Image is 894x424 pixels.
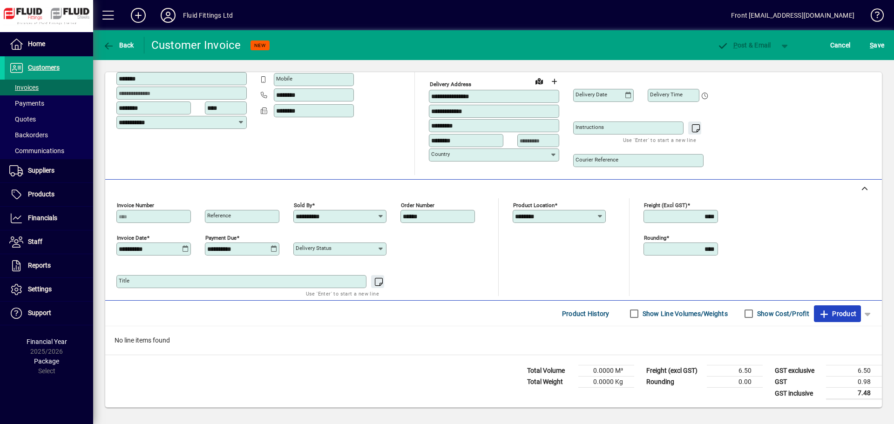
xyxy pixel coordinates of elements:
mat-label: Reference [207,212,231,219]
span: Cancel [830,38,851,53]
a: Communications [5,143,93,159]
td: GST exclusive [770,365,826,377]
span: Financials [28,214,57,222]
td: 0.98 [826,377,882,388]
a: Backorders [5,127,93,143]
mat-label: Invoice date [117,235,147,241]
td: 0.0000 M³ [578,365,634,377]
a: Support [5,302,93,325]
span: ost & Email [717,41,771,49]
span: P [733,41,738,49]
a: Staff [5,230,93,254]
label: Show Cost/Profit [755,309,809,318]
span: Product [819,306,856,321]
a: Reports [5,254,93,277]
label: Show Line Volumes/Weights [641,309,728,318]
div: Front [EMAIL_ADDRESS][DOMAIN_NAME] [731,8,854,23]
mat-label: Order number [401,202,434,209]
mat-label: Sold by [294,202,312,209]
mat-label: Instructions [576,124,604,130]
button: Profile [153,7,183,24]
app-page-header-button: Back [93,37,144,54]
button: Add [123,7,153,24]
span: Quotes [9,115,36,123]
span: Home [28,40,45,47]
a: Settings [5,278,93,301]
a: View on map [532,74,547,88]
mat-label: Product location [513,202,555,209]
a: Home [5,33,93,56]
td: 7.48 [826,388,882,399]
td: 0.0000 Kg [578,377,634,388]
span: Customers [28,64,60,71]
span: Backorders [9,131,48,139]
span: Support [28,309,51,316]
button: Choose address [547,74,562,89]
mat-label: Invoice number [117,202,154,209]
mat-label: Mobile [276,75,292,82]
button: Back [101,37,136,54]
span: Payments [9,100,44,107]
span: Products [28,190,54,198]
span: Reports [28,262,51,269]
a: Invoices [5,80,93,95]
a: Payments [5,95,93,111]
a: Financials [5,207,93,230]
button: Post & Email [712,37,776,54]
td: 6.50 [707,365,763,377]
mat-hint: Use 'Enter' to start a new line [306,288,379,299]
mat-label: Delivery status [296,245,332,251]
span: Financial Year [27,338,67,345]
span: Invoices [9,84,39,91]
a: Suppliers [5,159,93,182]
span: Communications [9,147,64,155]
span: Staff [28,238,42,245]
span: Back [103,41,134,49]
button: Cancel [828,37,853,54]
td: GST inclusive [770,388,826,399]
td: GST [770,377,826,388]
button: Save [867,37,887,54]
mat-label: Rounding [644,235,666,241]
span: Package [34,357,59,365]
td: Total Weight [522,377,578,388]
button: Product [814,305,861,322]
td: Freight (excl GST) [642,365,707,377]
td: Rounding [642,377,707,388]
span: ave [870,38,884,53]
button: Product History [558,305,613,322]
mat-label: Country [431,151,450,157]
mat-label: Payment due [205,235,237,241]
mat-hint: Use 'Enter' to start a new line [623,135,696,145]
div: No line items found [105,326,882,355]
a: Products [5,183,93,206]
td: Total Volume [522,365,578,377]
a: Quotes [5,111,93,127]
mat-label: Courier Reference [576,156,618,163]
span: Suppliers [28,167,54,174]
mat-label: Title [119,277,129,284]
div: Customer Invoice [151,38,241,53]
mat-label: Delivery time [650,91,683,98]
span: NEW [254,42,266,48]
span: S [870,41,874,49]
span: Product History [562,306,610,321]
a: Knowledge Base [864,2,882,32]
mat-label: Freight (excl GST) [644,202,687,209]
td: 6.50 [826,365,882,377]
mat-label: Delivery date [576,91,607,98]
td: 0.00 [707,377,763,388]
span: Settings [28,285,52,293]
div: Fluid Fittings Ltd [183,8,233,23]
